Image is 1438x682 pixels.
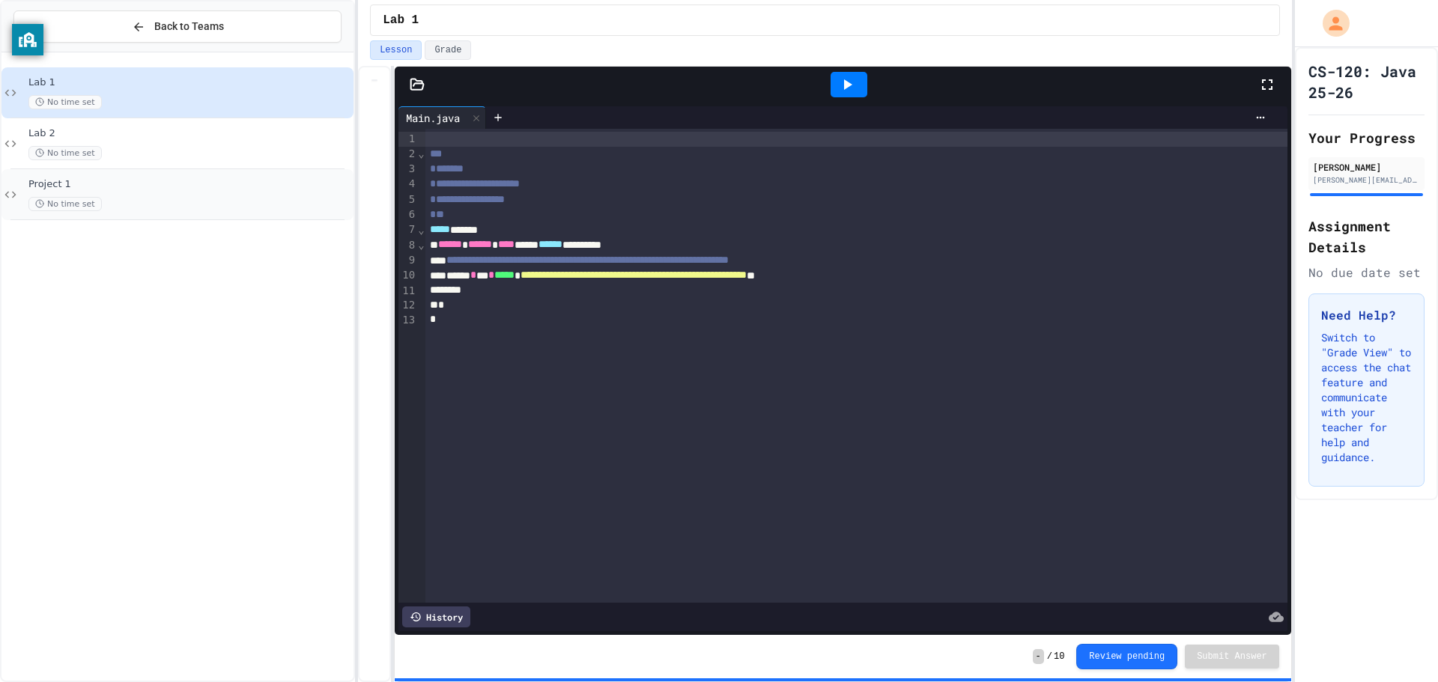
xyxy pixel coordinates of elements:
div: [PERSON_NAME] [1313,160,1420,174]
div: Main.java [398,106,486,129]
span: No time set [28,146,102,160]
div: 13 [398,313,417,328]
div: 5 [398,192,417,207]
div: 4 [398,177,417,192]
p: Switch to "Grade View" to access the chat feature and communicate with your teacher for help and ... [1321,330,1412,465]
span: Lab 2 [28,127,351,140]
div: 7 [398,222,417,237]
span: No time set [28,95,102,109]
h3: Need Help? [1321,306,1412,324]
span: Fold line [417,147,425,159]
button: Review pending [1076,644,1177,669]
div: 3 [398,162,417,177]
span: / [1047,651,1052,663]
h1: CS-120: Java 25-26 [1308,61,1425,103]
div: Main.java [398,110,467,126]
span: Back to Teams [154,19,224,34]
div: 11 [398,284,417,299]
button: Submit Answer [1185,645,1279,669]
div: History [402,606,470,627]
span: Fold line [417,239,425,251]
button: Grade [425,40,471,60]
span: No time set [28,197,102,211]
button: Back to Teams [13,10,342,43]
div: 9 [398,253,417,268]
div: 8 [398,238,417,253]
span: 10 [1054,651,1064,663]
button: Lesson [370,40,422,60]
span: Submit Answer [1197,651,1267,663]
div: 6 [398,207,417,222]
span: Project 1 [28,178,351,191]
button: privacy banner [12,24,43,55]
span: Fold line [417,224,425,236]
div: 12 [398,298,417,313]
span: Lab 1 [28,76,351,89]
span: - [1033,649,1044,664]
h2: Assignment Details [1308,216,1425,258]
div: No due date set [1308,264,1425,281]
div: [PERSON_NAME][EMAIL_ADDRESS][PERSON_NAME][DOMAIN_NAME] [1313,174,1420,186]
span: Lab 1 [383,11,419,29]
div: 10 [398,268,417,283]
h2: Your Progress [1308,127,1425,148]
div: My Account [1307,6,1353,40]
div: 2 [398,147,417,162]
div: 1 [398,132,417,147]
